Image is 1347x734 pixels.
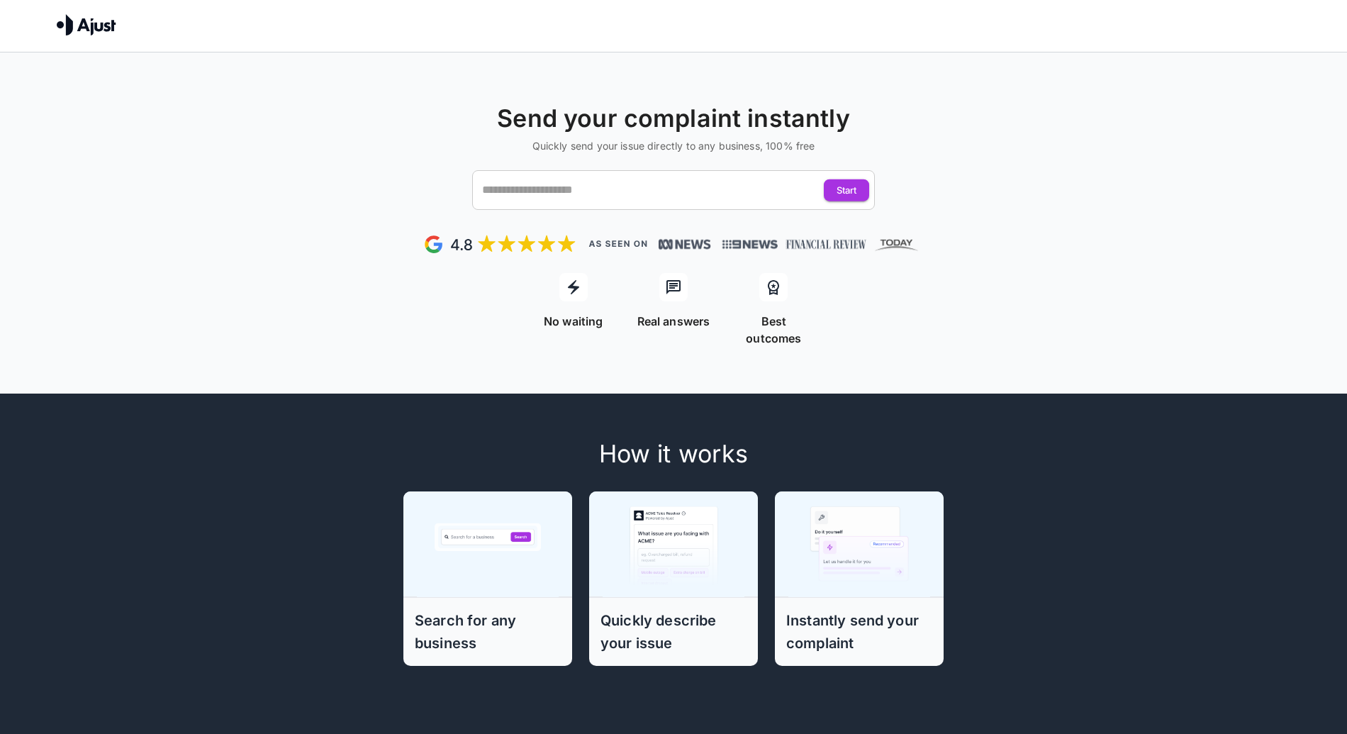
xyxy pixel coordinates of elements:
[311,439,1036,469] h4: How it works
[824,179,869,201] button: Start
[6,139,1341,153] h6: Quickly send your issue directly to any business, 100% free
[717,235,924,254] img: News, Financial Review, Today
[417,491,559,597] img: Step 1
[423,233,577,256] img: Google Review - 5 stars
[786,609,932,655] h6: Instantly send your complaint
[732,313,815,347] p: Best outcomes
[6,104,1341,133] h4: Send your complaint instantly
[544,313,603,330] p: No waiting
[57,14,116,35] img: Ajust
[588,240,647,248] img: As seen on
[415,609,561,655] h6: Search for any business
[603,491,744,597] img: Step 2
[788,491,930,597] img: Step 3
[659,238,711,252] img: News, Financial Review, Today
[600,609,747,655] h6: Quickly describe your issue
[637,313,710,330] p: Real answers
